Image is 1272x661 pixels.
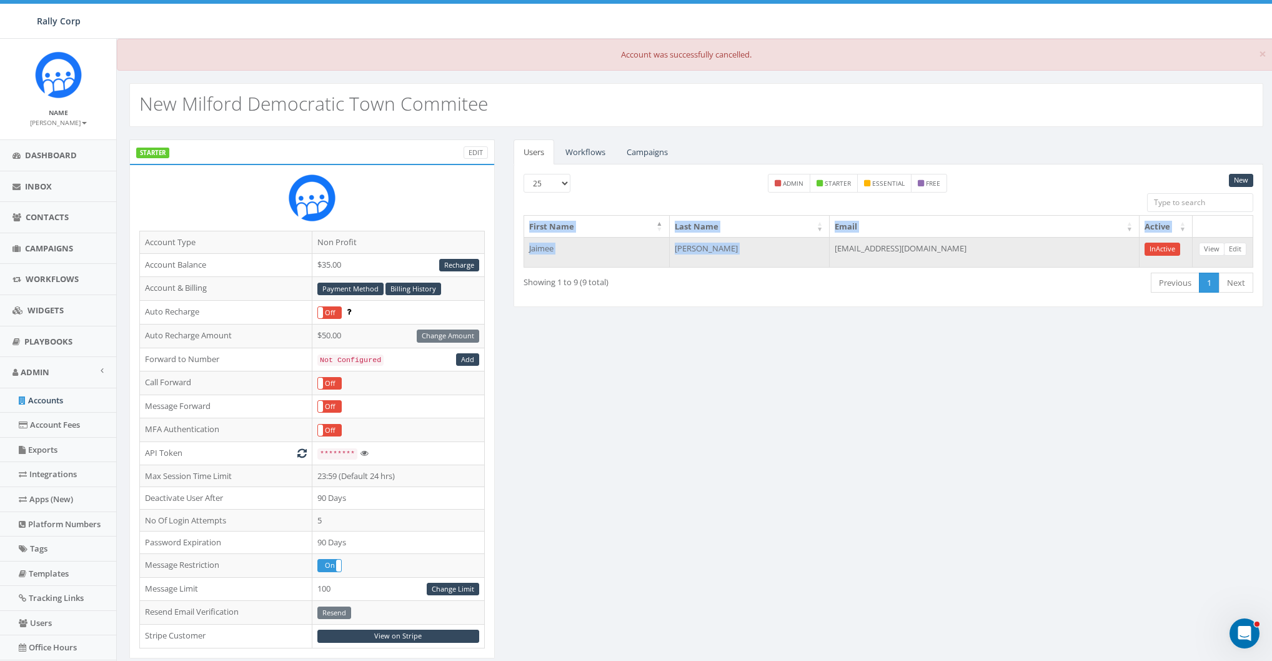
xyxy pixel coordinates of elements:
input: Type to search [1147,193,1253,212]
span: Contacts [26,211,69,223]
td: Jaimee [524,237,670,267]
i: Generate New Token [297,449,307,457]
div: OnOff [317,424,342,436]
td: Call Forward [140,371,312,395]
a: View on Stripe [317,630,479,643]
div: OnOff [317,400,342,413]
span: Admin [21,366,49,378]
td: Deactivate User After [140,487,312,510]
td: 23:59 (Default 24 hrs) [312,465,484,487]
span: Enable to prevent campaign failure. [347,306,351,317]
span: Widgets [27,305,64,316]
span: Inbox [25,181,52,192]
small: starter [825,179,851,188]
a: [PERSON_NAME] [30,116,87,128]
a: Recharge [439,259,479,272]
small: admin [783,179,803,188]
img: Rally_Corp_Icon.png [289,174,335,221]
img: Icon_1.png [35,51,82,98]
td: Forward to Number [140,348,312,371]
td: Auto Recharge Amount [140,324,312,348]
a: New [1229,174,1253,187]
td: 90 Days [312,532,484,554]
label: Off [318,307,341,318]
a: View [1199,243,1225,256]
small: free [926,179,940,188]
span: × [1259,45,1266,63]
span: Workflows [26,273,79,285]
td: No Of Login Attempts [140,509,312,532]
td: Account & Billing [140,277,312,301]
td: Message Forward [140,395,312,418]
span: Dashboard [25,149,77,161]
div: OnOff [317,306,342,319]
th: First Name: activate to sort column descending [524,216,670,238]
td: Account Balance [140,253,312,277]
td: Max Session Time Limit [140,465,312,487]
a: Previous [1151,273,1200,293]
label: STARTER [136,148,169,159]
h2: New Milford Democratic Town Commitee [139,93,488,114]
td: 90 Days [312,487,484,510]
label: Off [318,401,341,412]
td: Message Limit [140,577,312,601]
th: Active: activate to sort column ascending [1140,216,1193,238]
a: Users [514,139,554,165]
a: Next [1219,273,1253,293]
td: Auto Recharge [140,301,312,325]
div: OnOff [317,559,342,572]
small: Name [49,108,68,117]
td: $50.00 [312,324,484,348]
td: $35.00 [312,253,484,277]
td: Message Restriction [140,553,312,577]
th: Last Name: activate to sort column ascending [670,216,830,238]
label: Off [318,425,341,436]
span: Rally Corp [37,15,81,27]
span: Campaigns [25,243,73,254]
td: Stripe Customer [140,625,312,648]
td: Non Profit [312,231,484,254]
td: 100 [312,577,484,601]
code: Not Configured [317,355,384,366]
label: Off [318,378,341,389]
a: Campaigns [617,139,678,165]
th: Email: activate to sort column ascending [830,216,1140,238]
small: essential [872,179,905,188]
td: Account Type [140,231,312,254]
a: Workflows [555,139,615,165]
a: Edit [464,146,488,159]
div: Showing 1 to 9 (9 total) [524,271,817,288]
td: Resend Email Verification [140,601,312,625]
td: 5 [312,509,484,532]
a: Payment Method [317,283,384,296]
span: Playbooks [24,336,72,347]
a: Edit [1224,243,1246,256]
a: 1 [1199,273,1220,293]
a: Add [456,353,479,366]
td: API Token [140,442,312,465]
small: [PERSON_NAME] [30,118,87,127]
div: OnOff [317,377,342,390]
a: InActive [1145,243,1180,256]
td: [EMAIL_ADDRESS][DOMAIN_NAME] [830,237,1140,267]
td: MFA Authentication [140,418,312,442]
td: [PERSON_NAME] [670,237,830,267]
button: Close [1259,48,1266,61]
a: Change Limit [427,583,479,596]
iframe: Intercom live chat [1230,618,1260,648]
a: Billing History [385,283,441,296]
label: On [318,560,341,571]
td: Password Expiration [140,532,312,554]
